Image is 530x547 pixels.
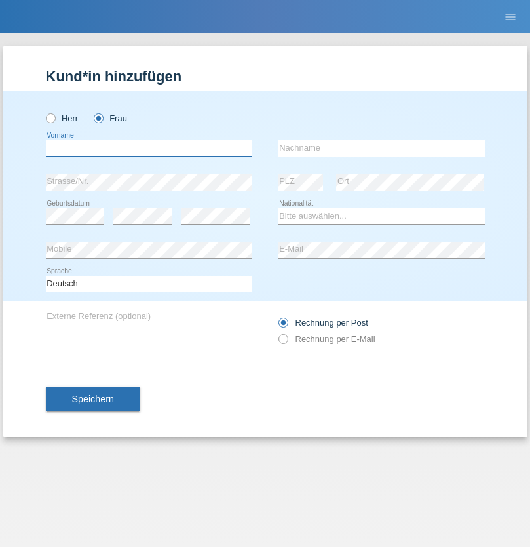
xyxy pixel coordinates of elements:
input: Rechnung per E-Mail [278,334,287,350]
button: Speichern [46,387,140,411]
a: menu [497,12,523,20]
label: Frau [94,113,127,123]
input: Frau [94,113,102,122]
input: Herr [46,113,54,122]
h1: Kund*in hinzufügen [46,68,485,85]
input: Rechnung per Post [278,318,287,334]
label: Rechnung per Post [278,318,368,328]
i: menu [504,10,517,24]
label: Rechnung per E-Mail [278,334,375,344]
label: Herr [46,113,79,123]
span: Speichern [72,394,114,404]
